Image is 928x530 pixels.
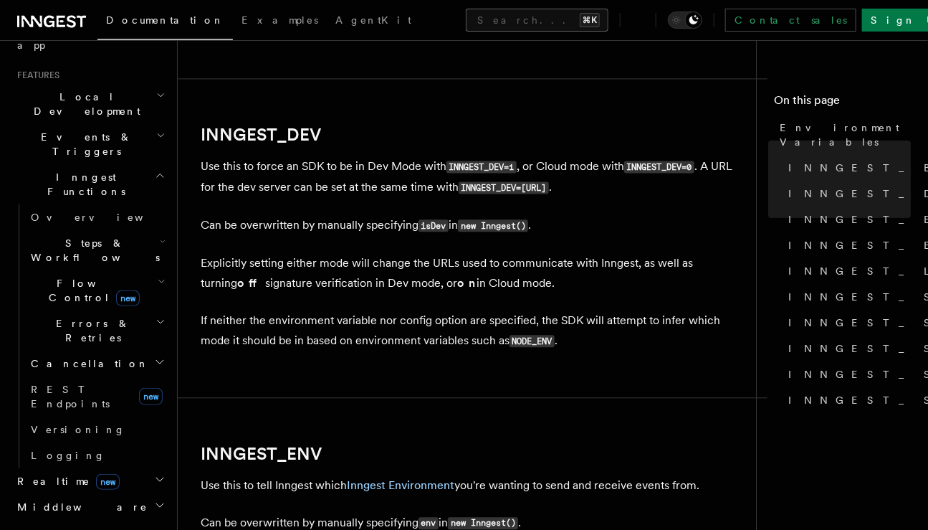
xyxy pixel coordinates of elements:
a: Inngest Environment [347,478,454,492]
a: INNGEST_DEV [201,125,321,145]
span: new [139,388,163,405]
span: Logging [31,450,105,461]
p: Can be overwritten by manually specifying in . [201,215,745,236]
a: AgentKit [327,4,420,39]
a: Environment Variables [774,115,911,155]
button: Realtimenew [11,468,168,494]
span: Realtime [11,474,120,488]
span: new [96,474,120,490]
code: INNGEST_DEV=1 [446,161,517,173]
span: Versioning [31,424,125,435]
kbd: ⌘K [580,13,600,27]
span: Errors & Retries [25,316,156,345]
a: INNGEST_SERVE_HOST [783,284,911,310]
code: isDev [418,219,449,232]
button: Search...⌘K [466,9,608,32]
span: Features [11,70,59,81]
a: INNGEST_ENV [783,207,911,232]
a: REST Endpointsnew [25,377,168,417]
a: Examples [233,4,327,39]
a: Contact sales [725,9,856,32]
button: Events & Triggers [11,124,168,164]
a: INNGEST_EVENT_KEY [783,232,911,258]
a: Overview [25,204,168,230]
code: new Inngest() [448,517,518,529]
span: Inngest Functions [11,170,155,199]
span: Middleware [11,500,148,514]
p: Explicitly setting either mode will change the URLs used to communicate with Inngest, as well as ... [201,253,745,293]
span: Documentation [106,14,224,26]
code: env [418,517,439,529]
a: Documentation [97,4,233,40]
span: Steps & Workflows [25,236,160,265]
code: new Inngest() [458,219,528,232]
a: INNGEST_LOG_LEVEL [783,258,911,284]
span: Cancellation [25,356,149,371]
a: INNGEST_SIGNING_KEY_FALLBACK [783,361,911,387]
strong: off [237,276,265,290]
button: Toggle dark mode [668,11,702,29]
button: Flow Controlnew [25,270,168,311]
div: Inngest Functions [11,204,168,468]
code: INNGEST_DEV=0 [624,161,694,173]
code: INNGEST_DEV=[URL] [459,181,549,194]
a: INNGEST_ENV [201,444,322,464]
button: Steps & Workflows [25,230,168,270]
a: INNGEST_DEV [783,181,911,207]
span: REST Endpoints [31,384,110,410]
span: Events & Triggers [11,130,156,158]
h4: On this page [774,92,911,115]
code: NODE_ENV [510,335,555,347]
button: Inngest Functions [11,164,168,204]
button: Local Development [11,84,168,124]
a: INNGEST_SERVE_PATH [783,310,911,336]
a: Logging [25,443,168,468]
a: INNGEST_SIGNING_KEY [783,336,911,361]
p: Use this to tell Inngest which you're wanting to send and receive events from. [201,475,745,496]
span: Local Development [11,90,156,118]
button: Errors & Retries [25,311,168,351]
button: Cancellation [25,351,168,377]
a: Versioning [25,417,168,443]
button: Middleware [11,494,168,520]
span: Overview [31,212,178,223]
span: new [116,290,140,306]
p: Use this to force an SDK to be in Dev Mode with , or Cloud mode with . A URL for the dev server c... [201,156,745,198]
span: AgentKit [335,14,411,26]
strong: on [457,276,477,290]
a: INNGEST_STREAMING [783,387,911,413]
a: INNGEST_BASE_URL [783,155,911,181]
p: If neither the environment variable nor config option are specified, the SDK will attempt to infe... [201,311,745,351]
span: Examples [241,14,318,26]
span: Flow Control [25,276,158,305]
span: Environment Variables [780,120,911,149]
